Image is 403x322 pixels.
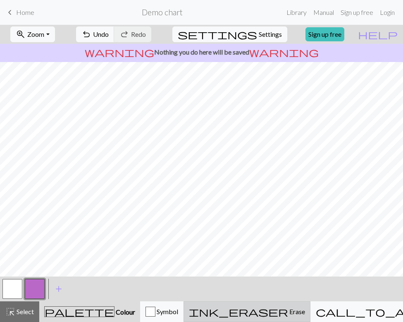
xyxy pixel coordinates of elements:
button: Symbol [140,301,184,322]
span: keyboard_arrow_left [5,7,15,18]
i: Settings [178,29,257,39]
span: Select [15,308,34,315]
p: Nothing you do here will be saved [3,47,400,57]
span: Colour [114,308,135,316]
a: Manual [310,4,337,21]
span: warning [85,46,154,58]
button: SettingsSettings [172,26,287,42]
span: Erase [288,308,305,315]
span: Symbol [155,308,178,315]
span: Zoom [27,30,44,38]
span: Settings [259,29,282,39]
span: undo [81,29,91,40]
span: ink_eraser [189,306,288,317]
button: Undo [76,26,114,42]
span: settings [178,29,257,40]
a: Home [5,5,34,19]
button: Colour [39,301,140,322]
a: Sign up free [305,27,344,41]
span: warning [249,46,319,58]
a: Login [377,4,398,21]
span: help [358,29,398,40]
span: Home [16,8,34,16]
span: Undo [93,30,109,38]
span: zoom_in [16,29,26,40]
span: palette [45,306,114,317]
button: Zoom [10,26,55,42]
button: Erase [184,301,310,322]
h2: Demo chart [142,7,183,17]
span: add [54,283,64,295]
span: highlight_alt [5,306,15,317]
a: Sign up free [337,4,377,21]
a: Library [283,4,310,21]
